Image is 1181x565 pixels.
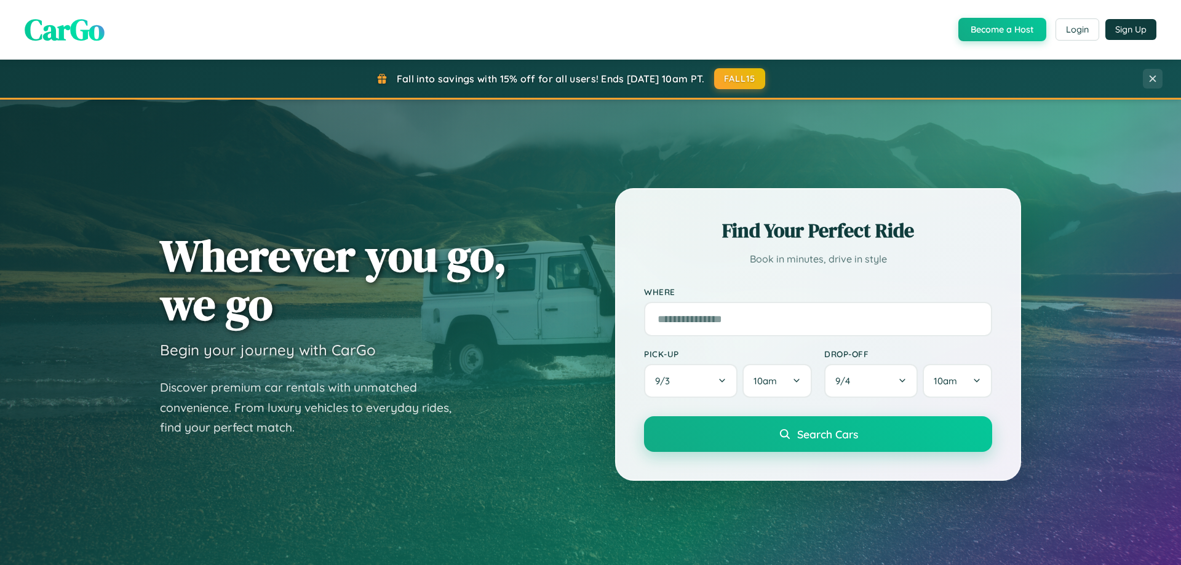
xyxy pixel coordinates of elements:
[797,427,858,441] span: Search Cars
[754,375,777,387] span: 10am
[1105,19,1156,40] button: Sign Up
[1056,18,1099,41] button: Login
[824,364,918,398] button: 9/4
[923,364,992,398] button: 10am
[644,349,812,359] label: Pick-up
[644,364,738,398] button: 9/3
[397,73,705,85] span: Fall into savings with 15% off for all users! Ends [DATE] 10am PT.
[644,416,992,452] button: Search Cars
[934,375,957,387] span: 10am
[958,18,1046,41] button: Become a Host
[160,341,376,359] h3: Begin your journey with CarGo
[655,375,676,387] span: 9 / 3
[824,349,992,359] label: Drop-off
[714,68,766,89] button: FALL15
[644,217,992,244] h2: Find Your Perfect Ride
[644,250,992,268] p: Book in minutes, drive in style
[644,286,992,297] label: Where
[835,375,856,387] span: 9 / 4
[160,231,507,328] h1: Wherever you go, we go
[160,377,467,438] p: Discover premium car rentals with unmatched convenience. From luxury vehicles to everyday rides, ...
[25,9,105,50] span: CarGo
[742,364,812,398] button: 10am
